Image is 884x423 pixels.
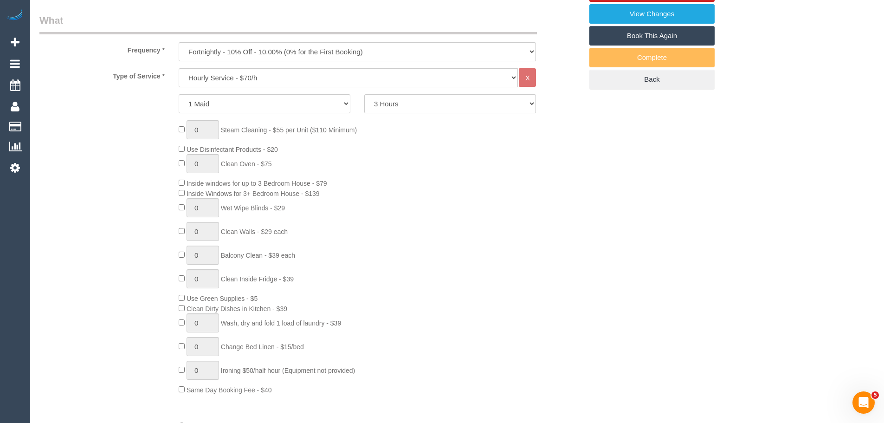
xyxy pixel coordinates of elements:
label: Frequency * [32,42,172,55]
span: Change Bed Linen - $15/bed [221,343,304,351]
span: Clean Dirty Dishes in Kitchen - $39 [187,305,287,312]
span: Clean Inside Fridge - $39 [221,275,294,283]
span: Ironing $50/half hour (Equipment not provided) [221,367,355,374]
span: Same Day Booking Fee - $40 [187,386,272,394]
label: Type of Service * [32,68,172,81]
span: Use Green Supplies - $5 [187,295,258,302]
span: Inside Windows for 3+ Bedroom House - $139 [187,190,320,197]
span: Use Disinfectant Products - $20 [187,146,278,153]
span: Inside windows for up to 3 Bedroom House - $79 [187,180,327,187]
span: Wash, dry and fold 1 load of laundry - $39 [221,319,341,327]
span: Clean Oven - $75 [221,160,272,168]
iframe: Intercom live chat [852,391,875,414]
a: Back [589,70,715,89]
a: Book This Again [589,26,715,46]
span: Steam Cleaning - $55 per Unit ($110 Minimum) [221,126,357,134]
span: Wet Wipe Blinds - $29 [221,204,285,212]
a: View Changes [589,4,715,24]
legend: What [39,13,537,34]
span: 5 [871,391,879,399]
img: Automaid Logo [6,9,24,22]
span: Clean Walls - $29 each [221,228,288,235]
span: Balcony Clean - $39 each [221,252,295,259]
